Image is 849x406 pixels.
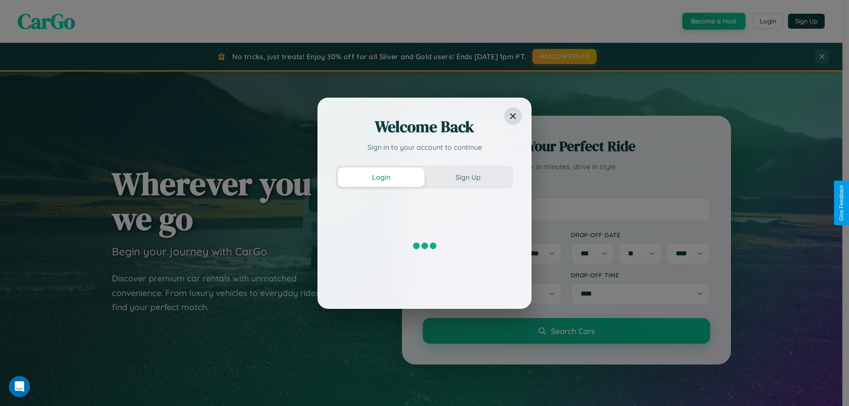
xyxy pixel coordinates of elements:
p: Sign in to your account to continue [336,142,513,152]
button: Login [338,167,424,187]
h2: Welcome Back [336,116,513,137]
iframe: Intercom live chat [9,376,30,397]
div: Give Feedback [838,185,845,221]
button: Sign Up [424,167,511,187]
